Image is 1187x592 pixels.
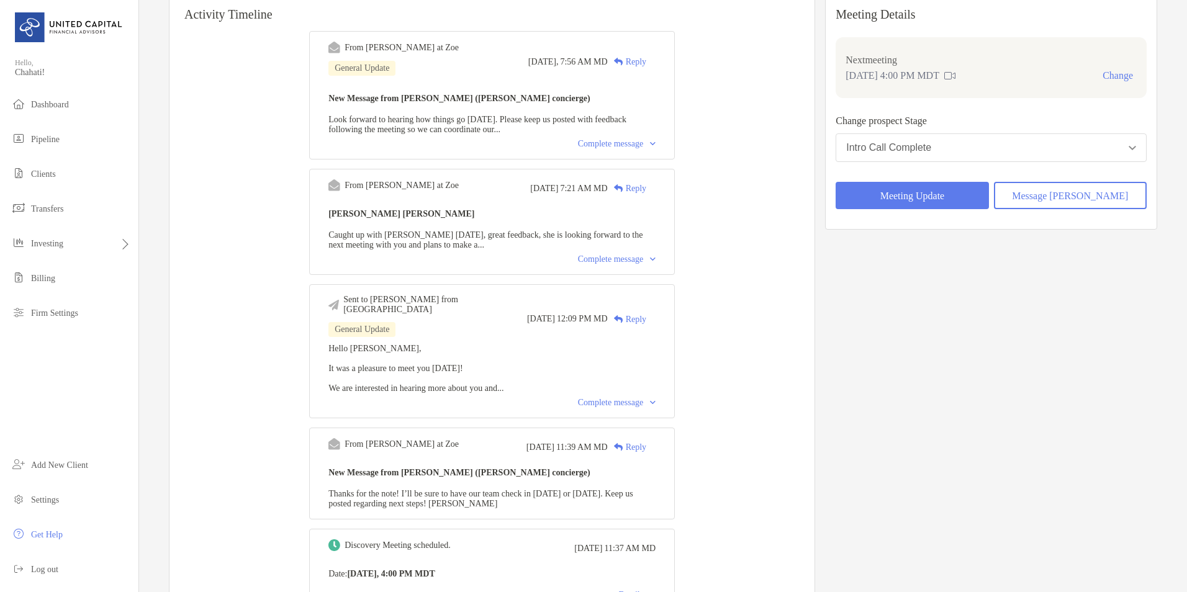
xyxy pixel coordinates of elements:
[560,57,607,67] span: 7:56 AM MD
[11,457,26,472] img: add_new_client icon
[328,209,474,218] b: [PERSON_NAME] [PERSON_NAME]
[328,539,340,551] img: Event icon
[11,526,26,541] img: get-help icon
[31,308,78,318] span: Firm Settings
[31,239,63,248] span: Investing
[614,315,623,323] img: Reply icon
[1129,146,1136,150] img: Open dropdown arrow
[650,142,656,146] img: Chevron icon
[328,566,656,581] p: Date :
[328,230,643,249] span: Caught up with [PERSON_NAME] [DATE], great feedback, she is looking forward to the next meeting w...
[608,313,646,326] div: Reply
[31,530,63,539] span: Get Help
[578,254,656,264] div: Complete message
[328,489,633,508] span: Thanks for the note! I’ll be sure to have our team check in [DATE] or [DATE]. Keep us posted rega...
[11,131,26,146] img: pipeline icon
[11,491,26,506] img: settings icon
[556,442,608,452] span: 11:39 AM MD
[614,443,623,451] img: Reply icon
[345,540,451,550] div: Discovery Meeting scheduled.
[994,182,1147,209] button: Message [PERSON_NAME]
[11,96,26,111] img: dashboard icon
[11,305,26,320] img: firm-settings icon
[578,398,656,408] div: Complete message
[557,314,608,324] span: 12:09 PM MD
[31,460,88,470] span: Add New Client
[846,52,1137,68] p: Next meeting
[328,344,503,393] span: Hello [PERSON_NAME], It was a pleasure to meet you [DATE]! We are interested in hearing more abou...
[328,300,339,310] img: Event icon
[15,5,124,50] img: United Capital Logo
[31,169,56,179] span: Clients
[836,113,1147,128] p: Change prospect Stage
[526,442,554,452] span: [DATE]
[345,43,459,53] div: From [PERSON_NAME] at Zoe
[15,68,131,78] span: Chahati!
[328,61,395,76] div: General Update
[328,115,626,134] span: Look forward to hearing how things go [DATE]. Please keep us posted with feedback following the m...
[11,235,26,250] img: investing icon
[328,468,590,477] b: New Message from [PERSON_NAME] ([PERSON_NAME] concierge)
[328,179,340,191] img: Event icon
[345,181,459,191] div: From [PERSON_NAME] at Zoe
[1099,70,1137,82] button: Change
[650,401,656,405] img: Chevron icon
[836,7,1147,22] p: Meeting Details
[31,565,58,574] span: Log out
[614,184,623,192] img: Reply icon
[608,182,646,195] div: Reply
[608,55,646,68] div: Reply
[574,544,602,554] span: [DATE]
[650,258,656,261] img: Chevron icon
[604,544,656,554] span: 11:37 AM MD
[11,270,26,285] img: billing icon
[328,94,590,103] b: New Message from [PERSON_NAME] ([PERSON_NAME] concierge)
[560,184,607,194] span: 7:21 AM MD
[347,569,435,578] b: [DATE], 4:00 PM MDT
[31,274,55,283] span: Billing
[836,182,988,209] button: Meeting Update
[31,100,69,109] span: Dashboard
[527,314,555,324] span: [DATE]
[608,441,646,454] div: Reply
[528,57,559,67] span: [DATE],
[345,439,459,449] div: From [PERSON_NAME] at Zoe
[836,133,1147,162] button: Intro Call Complete
[530,184,558,194] span: [DATE]
[328,42,340,53] img: Event icon
[11,561,26,576] img: logout icon
[11,200,26,215] img: transfers icon
[846,142,931,153] div: Intro Call Complete
[614,58,623,66] img: Reply icon
[944,71,955,81] img: communication type
[343,295,527,315] div: Sent to [PERSON_NAME] from [GEOGRAPHIC_DATA]
[11,166,26,181] img: clients icon
[31,204,63,213] span: Transfers
[31,495,59,505] span: Settings
[328,438,340,450] img: Event icon
[846,68,939,83] p: [DATE] 4:00 PM MDT
[578,139,656,149] div: Complete message
[31,135,60,144] span: Pipeline
[328,322,395,337] div: General Update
